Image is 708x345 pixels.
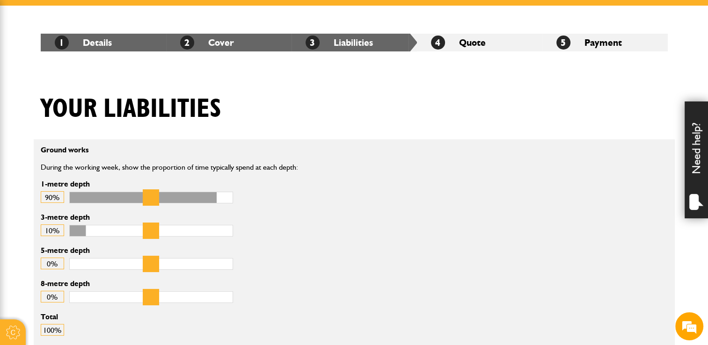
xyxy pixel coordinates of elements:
span: 3 [306,36,320,50]
p: During the working week, show the proportion of time typically spend at each depth: [41,161,454,173]
label: 3-metre depth [41,214,233,221]
span: 1 [55,36,69,50]
div: 90% [41,191,64,203]
li: Payment [542,34,668,51]
h1: Your liabilities [41,93,221,125]
a: 2Cover [180,37,234,48]
div: 100% [41,324,64,336]
span: 4 [431,36,445,50]
label: Total [41,313,668,321]
label: 1-metre depth [41,180,233,188]
a: 1Details [55,37,112,48]
label: 8-metre depth [41,280,233,287]
div: 10% [41,224,64,236]
div: 0% [41,291,64,302]
li: Liabilities [292,34,417,51]
div: 0% [41,258,64,269]
li: Quote [417,34,542,51]
p: Ground works [41,146,454,154]
span: 5 [556,36,570,50]
label: 5-metre depth [41,247,233,254]
div: Need help? [685,101,708,218]
span: 2 [180,36,194,50]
